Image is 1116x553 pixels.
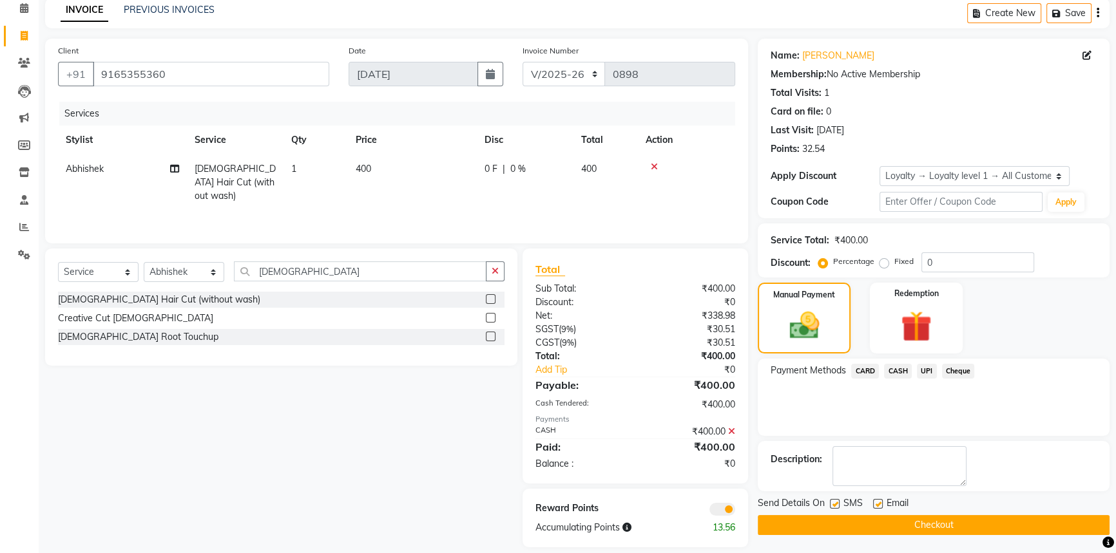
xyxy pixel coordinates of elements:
div: ₹400.00 [834,234,868,247]
div: ₹338.98 [635,309,745,323]
div: Total: [526,350,635,363]
label: Date [349,45,366,57]
div: [DEMOGRAPHIC_DATA] Root Touchup [58,330,218,344]
img: _gift.svg [891,307,941,346]
th: Stylist [58,126,187,155]
div: ( ) [526,336,635,350]
div: ₹30.51 [635,323,745,336]
button: Apply [1048,192,1084,212]
div: Balance : [526,457,635,471]
div: 1 [824,86,829,100]
div: Discount: [526,295,635,309]
div: ₹0 [635,295,745,309]
div: Name: [771,49,800,62]
div: Services [59,102,745,126]
span: | [503,162,505,176]
span: 9% [562,337,574,348]
button: Create New [967,3,1041,23]
input: Search by Name/Mobile/Email/Code [93,62,329,86]
div: Paid: [526,439,635,455]
div: ₹30.51 [635,336,745,350]
div: [DEMOGRAPHIC_DATA] Hair Cut (without wash) [58,293,260,306]
span: 0 % [510,162,526,176]
div: Sub Total: [526,282,635,295]
div: Discount: [771,256,811,270]
div: ₹400.00 [635,439,745,455]
div: ₹400.00 [635,398,745,411]
div: ₹400.00 [635,377,745,393]
div: Last Visit: [771,124,814,137]
span: 400 [581,163,597,174]
span: 1 [291,163,296,174]
div: Service Total: [771,234,829,247]
th: Qty [284,126,348,155]
div: 32.54 [802,142,825,156]
div: Total Visits: [771,86,822,100]
img: _cash.svg [780,308,829,342]
div: CASH [526,425,635,438]
label: Invoice Number [523,45,579,57]
button: +91 [58,62,94,86]
span: SMS [843,496,863,512]
span: CARD [851,364,879,379]
div: Coupon Code [771,195,880,209]
a: PREVIOUS INVOICES [124,4,215,15]
div: Cash Tendered: [526,398,635,411]
label: Percentage [833,256,874,267]
div: Net: [526,309,635,323]
label: Redemption [894,288,939,299]
div: Description: [771,453,822,466]
a: [PERSON_NAME] [802,49,874,62]
div: ( ) [526,323,635,336]
span: CASH [884,364,912,379]
div: [DATE] [816,124,844,137]
div: ₹400.00 [635,425,745,438]
span: [DEMOGRAPHIC_DATA] Hair Cut (without wash) [195,163,276,202]
div: No Active Membership [771,68,1097,81]
div: ₹400.00 [635,350,745,363]
span: Cheque [942,364,975,379]
div: Membership: [771,68,827,81]
div: 0 [826,105,831,118]
div: 13.56 [690,521,745,534]
span: Total [535,263,565,276]
span: Send Details On [758,496,825,512]
a: Add Tip [526,363,654,377]
input: Enter Offer / Coupon Code [880,192,1043,212]
span: Payment Methods [771,364,846,377]
div: Payable: [526,377,635,393]
button: Save [1046,3,1092,23]
label: Client [58,45,79,57]
button: Checkout [758,515,1110,535]
div: Apply Discount [771,169,880,183]
th: Action [638,126,735,155]
span: Abhishek [66,163,104,174]
span: 9% [561,324,573,334]
div: Accumulating Points [526,521,691,534]
div: ₹400.00 [635,282,745,295]
span: 0 F [485,162,497,176]
div: Reward Points [526,501,635,516]
div: ₹0 [635,457,745,471]
span: SGST [535,323,559,335]
div: Card on file: [771,105,823,118]
th: Price [348,126,477,155]
label: Manual Payment [773,289,835,301]
input: Search or Scan [234,261,486,281]
span: Email [887,496,909,512]
div: Points: [771,142,800,156]
div: ₹0 [653,363,745,377]
span: 400 [356,163,371,174]
span: UPI [917,364,937,379]
th: Service [187,126,284,155]
th: Total [573,126,638,155]
div: Creative Cut [DEMOGRAPHIC_DATA] [58,312,213,325]
div: Payments [535,414,736,425]
label: Fixed [894,256,914,267]
span: CGST [535,337,559,348]
th: Disc [477,126,573,155]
